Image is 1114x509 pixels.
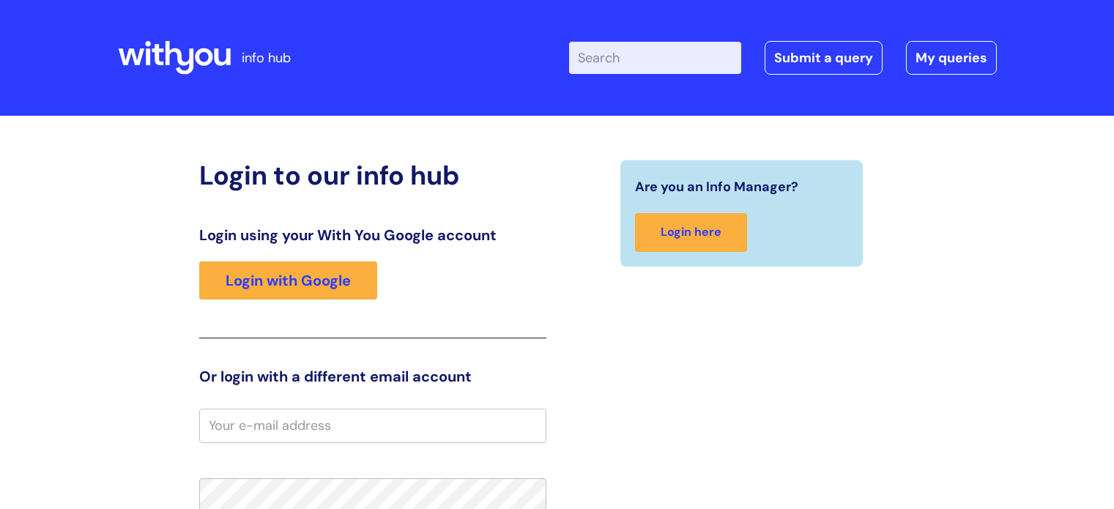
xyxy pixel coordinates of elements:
[906,41,997,75] a: My queries
[242,46,291,70] p: info hub
[199,409,546,442] input: Your e-mail address
[199,261,377,300] a: Login with Google
[199,160,546,191] h2: Login to our info hub
[765,41,883,75] a: Submit a query
[635,175,798,198] span: Are you an Info Manager?
[569,42,741,74] input: Search
[199,368,546,385] h3: Or login with a different email account
[199,226,546,244] h3: Login using your With You Google account
[635,213,747,252] a: Login here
